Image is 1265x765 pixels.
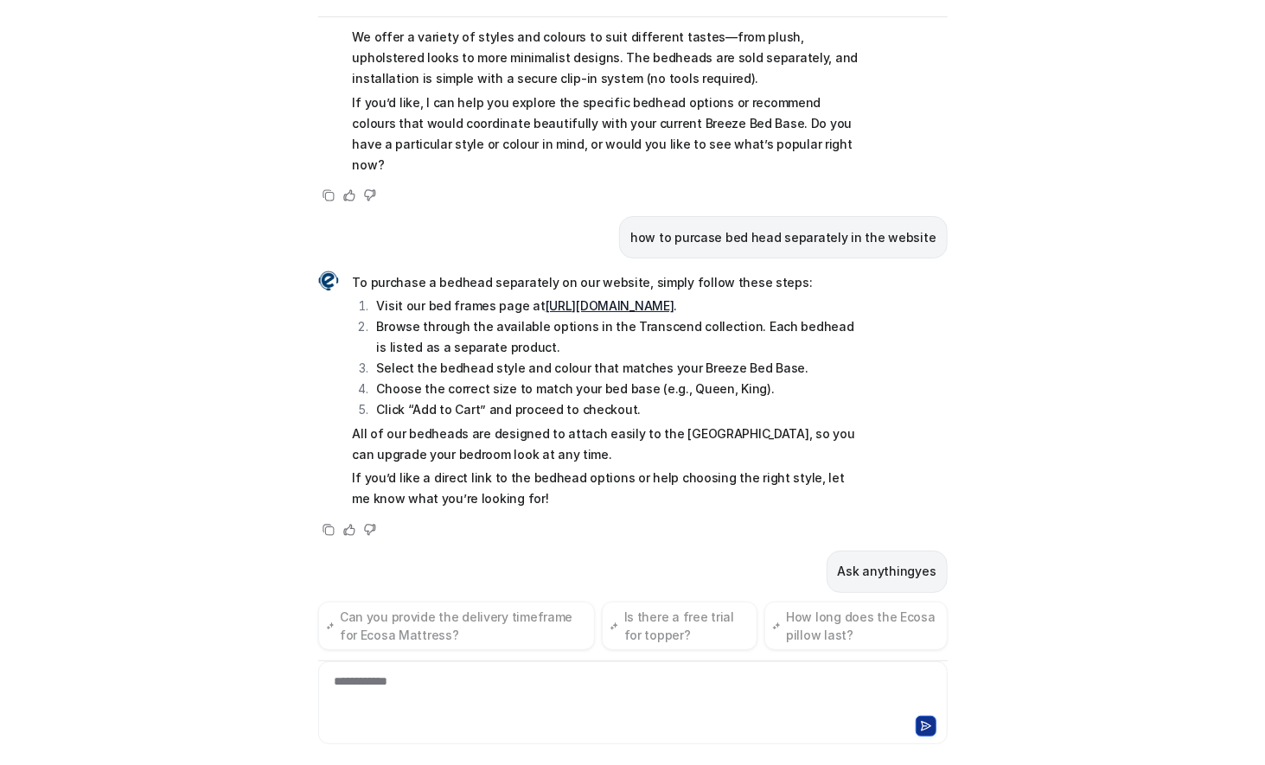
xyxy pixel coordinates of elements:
[372,379,859,399] li: Choose the correct size to match your bed base (e.g., Queen, King).
[546,298,674,313] a: [URL][DOMAIN_NAME]
[372,399,859,420] li: Click “Add to Cart” and proceed to checkout.
[318,602,596,650] button: Can you provide the delivery timeframe for Ecosa Mattress?
[764,602,948,650] button: How long does the Ecosa pillow last?
[353,272,859,293] p: To purchase a bedhead separately on our website, simply follow these steps:
[353,27,859,89] p: We offer a variety of styles and colours to suit different tastes—from plush, upholstered looks t...
[318,271,339,291] img: Widget
[630,227,936,248] p: how to purcase bed head separately in the website
[372,358,859,379] li: Select the bedhead style and colour that matches your Breeze Bed Base.
[602,602,757,650] button: Is there a free trial for topper?
[353,468,859,509] p: If you’d like a direct link to the bedhead options or help choosing the right style, let me know ...
[353,92,859,175] p: If you’d like, I can help you explore the specific bedhead options or recommend colours that woul...
[372,316,859,358] li: Browse through the available options in the Transcend collection. Each bedhead is listed as a sep...
[353,424,859,465] p: All of our bedheads are designed to attach easily to the [GEOGRAPHIC_DATA], so you can upgrade yo...
[838,561,936,582] p: Ask anythingyes
[372,296,859,316] li: Visit our bed frames page at .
